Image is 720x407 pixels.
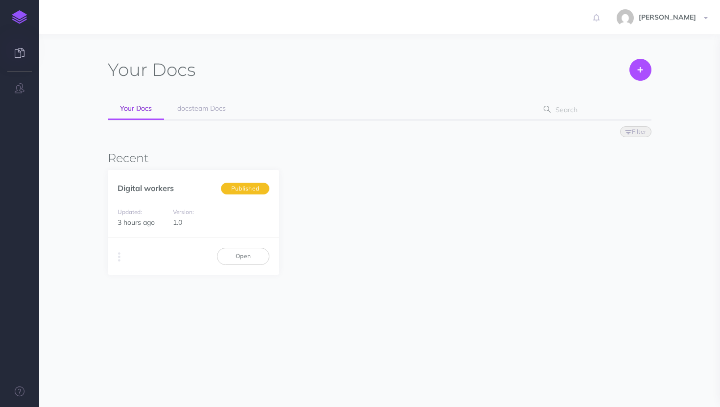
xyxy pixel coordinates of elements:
[120,104,152,113] span: Your Docs
[552,101,636,119] input: Search
[118,250,120,264] i: More actions
[118,183,174,193] a: Digital workers
[118,208,142,215] small: Updated:
[108,59,195,81] h1: Docs
[12,10,27,24] img: logo-mark.svg
[108,98,164,120] a: Your Docs
[173,208,194,215] small: Version:
[634,13,701,22] span: [PERSON_NAME]
[108,152,651,165] h3: Recent
[118,218,155,227] span: 3 hours ago
[108,59,147,80] span: Your
[173,218,182,227] span: 1.0
[217,248,269,264] a: Open
[617,9,634,26] img: 58e60416af45c89b35c9d831f570759b.jpg
[165,98,238,120] a: docsteam Docs
[177,104,226,113] span: docsteam Docs
[620,126,651,137] button: Filter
